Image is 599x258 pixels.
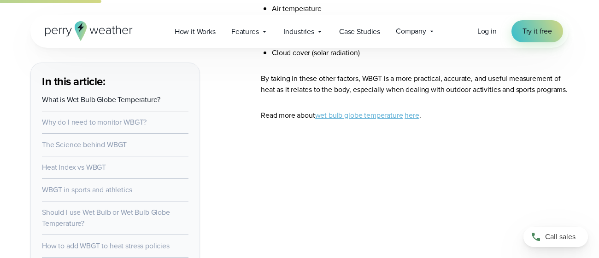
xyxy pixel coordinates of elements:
span: Log in [477,26,497,36]
a: Should I use Wet Bulb or Wet Bulb Globe Temperature? [42,207,170,229]
span: Case Studies [339,26,380,37]
a: Case Studies [331,22,388,41]
span: Call sales [545,231,576,242]
a: Log in [477,26,497,37]
li: Wind speed [272,14,569,25]
span: Try it free [523,26,552,37]
h3: In this article: [42,74,188,89]
a: How to add WBGT to heat stress policies [42,241,170,251]
span: Features [231,26,259,37]
a: Call sales [523,227,588,247]
a: Heat Index vs WBGT [42,162,106,172]
a: wet bulb globe temperature [315,110,403,120]
span: Company [396,26,426,37]
a: here [405,110,419,120]
li: Cloud cover (solar radiation) [272,47,569,58]
li: Air temperature [272,3,569,14]
a: The Science behind WBGT [42,139,127,150]
a: Why do I need to monitor WBGT? [42,117,147,127]
p: Read more about . [261,110,569,121]
a: What is Wet Bulb Globe Temperature? [42,94,160,105]
a: WBGT in sports and athletics [42,184,132,195]
p: By taking in these other factors, WBGT is a more practical, accurate, and useful measurement of h... [261,73,569,95]
a: How it Works [167,22,223,41]
span: Industries [284,26,314,37]
a: Try it free [511,20,563,42]
span: How it Works [175,26,216,37]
